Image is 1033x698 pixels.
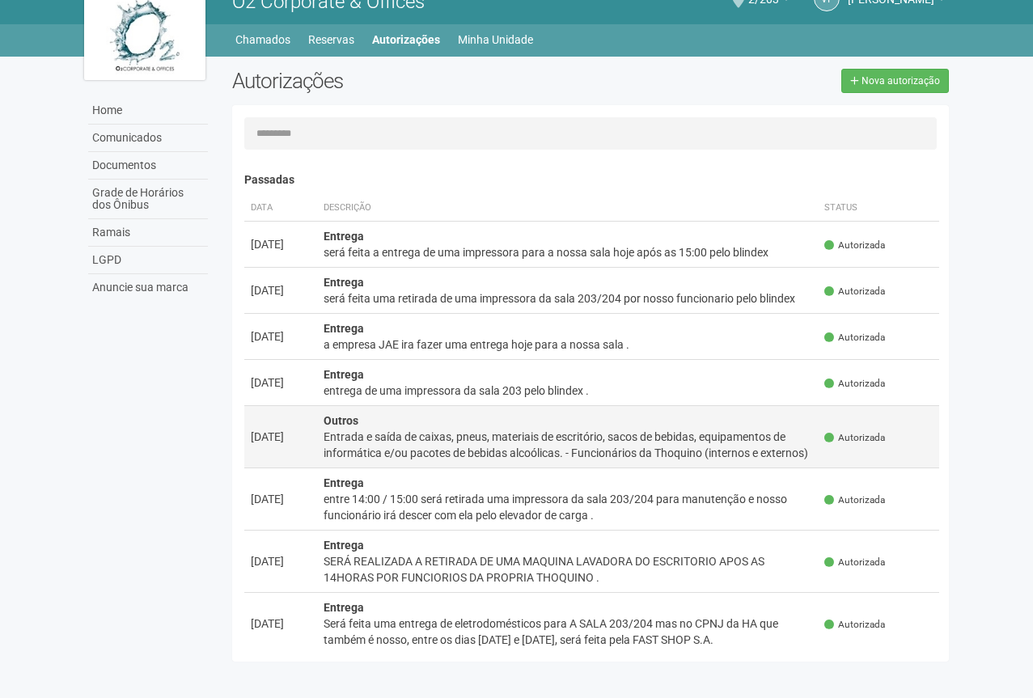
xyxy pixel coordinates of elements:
[824,493,885,507] span: Autorizada
[324,322,364,335] strong: Entrega
[324,290,812,307] div: será feita uma retirada de uma impressora da sala 203/204 por nosso funcionario pelo blindex
[251,429,311,445] div: [DATE]
[324,553,812,586] div: SERÁ REALIZADA A RETIRADA DE UMA MAQUINA LAVADORA DO ESCRITORIO APOS AS 14HORAS POR FUNCIORIOS DA...
[324,491,812,523] div: entre 14:00 / 15:00 será retirada uma impressora da sala 203/204 para manutenção e nosso funcioná...
[88,152,208,180] a: Documentos
[324,616,812,648] div: Será feita uma entrega de eletrodomésticos para A SALA 203/204 mas no CPNJ da HA que também é nos...
[458,28,533,51] a: Minha Unidade
[824,431,885,445] span: Autorizada
[324,476,364,489] strong: Entrega
[841,69,949,93] a: Nova autorização
[324,336,812,353] div: a empresa JAE ira fazer uma entrega hoje para a nossa sala .
[244,174,940,186] h4: Passadas
[251,328,311,345] div: [DATE]
[324,429,812,461] div: Entrada e saída de caixas, pneus, materiais de escritório, sacos de bebidas, equipamentos de info...
[324,368,364,381] strong: Entrega
[235,28,290,51] a: Chamados
[88,97,208,125] a: Home
[324,539,364,552] strong: Entrega
[88,180,208,219] a: Grade de Horários dos Ônibus
[88,219,208,247] a: Ramais
[324,414,358,427] strong: Outros
[88,247,208,274] a: LGPD
[824,556,885,569] span: Autorizada
[824,618,885,632] span: Autorizada
[88,274,208,301] a: Anuncie sua marca
[308,28,354,51] a: Reservas
[324,601,364,614] strong: Entrega
[244,195,317,222] th: Data
[824,239,885,252] span: Autorizada
[324,276,364,289] strong: Entrega
[324,383,812,399] div: entrega de uma impressora da sala 203 pelo blindex .
[824,331,885,345] span: Autorizada
[818,195,939,222] th: Status
[824,377,885,391] span: Autorizada
[824,285,885,298] span: Autorizada
[324,230,364,243] strong: Entrega
[251,282,311,298] div: [DATE]
[317,195,819,222] th: Descrição
[251,553,311,569] div: [DATE]
[251,491,311,507] div: [DATE]
[232,69,578,93] h2: Autorizações
[251,374,311,391] div: [DATE]
[324,244,812,260] div: será feita a entrega de uma impressora para a nossa sala hoje após as 15:00 pelo blindex
[862,75,940,87] span: Nova autorização
[251,616,311,632] div: [DATE]
[372,28,440,51] a: Autorizações
[251,236,311,252] div: [DATE]
[88,125,208,152] a: Comunicados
